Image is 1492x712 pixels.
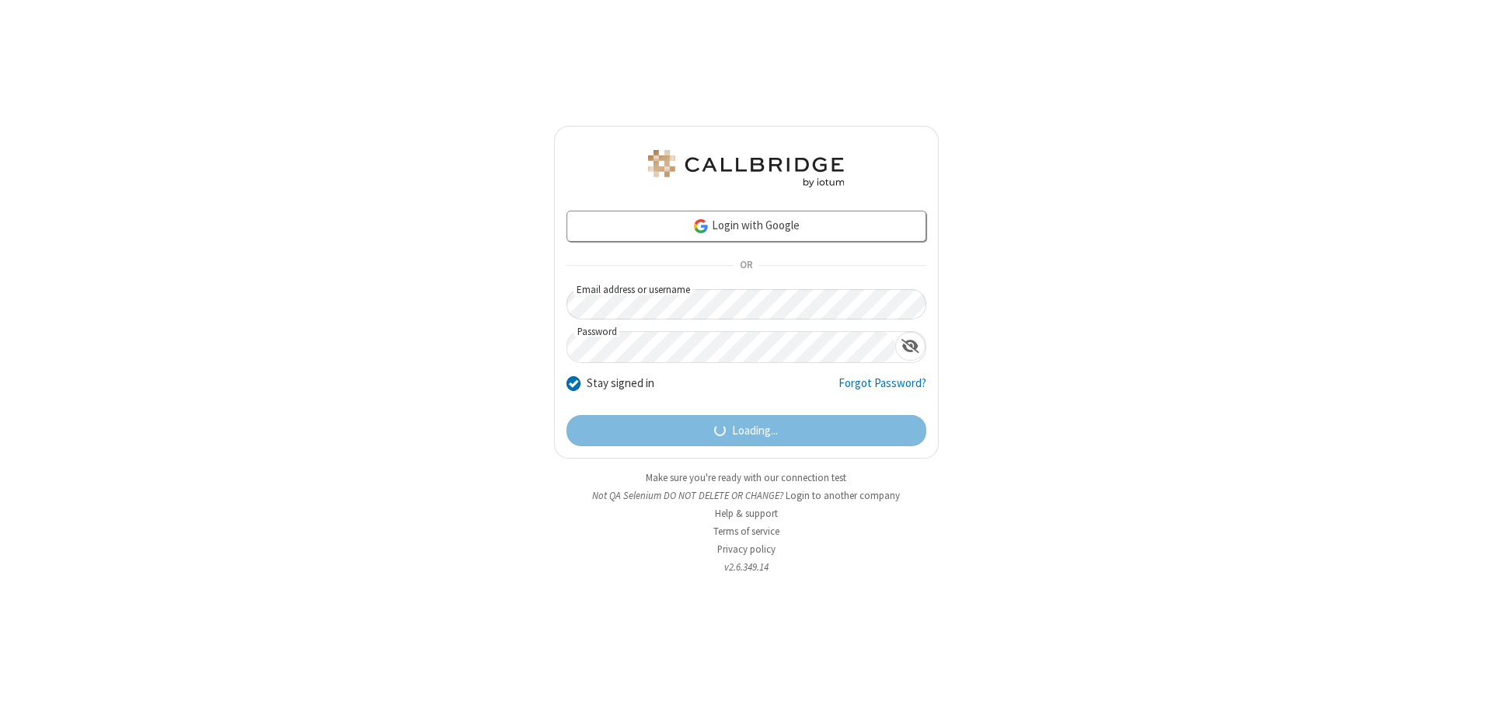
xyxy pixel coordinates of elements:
a: Make sure you're ready with our connection test [646,471,846,484]
input: Email address or username [566,289,926,319]
img: google-icon.png [692,218,709,235]
span: Loading... [732,422,778,440]
span: OR [734,255,758,277]
li: v2.6.349.14 [554,560,939,574]
a: Help & support [715,507,778,520]
li: Not QA Selenium DO NOT DELETE OR CHANGE? [554,488,939,503]
input: Password [567,332,895,362]
a: Privacy policy [717,543,776,556]
a: Forgot Password? [838,375,926,404]
button: Loading... [566,415,926,446]
a: Login with Google [566,211,926,242]
div: Show password [895,332,926,361]
a: Terms of service [713,525,779,538]
img: QA Selenium DO NOT DELETE OR CHANGE [645,150,847,187]
button: Login to another company [786,488,900,503]
label: Stay signed in [587,375,654,393]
